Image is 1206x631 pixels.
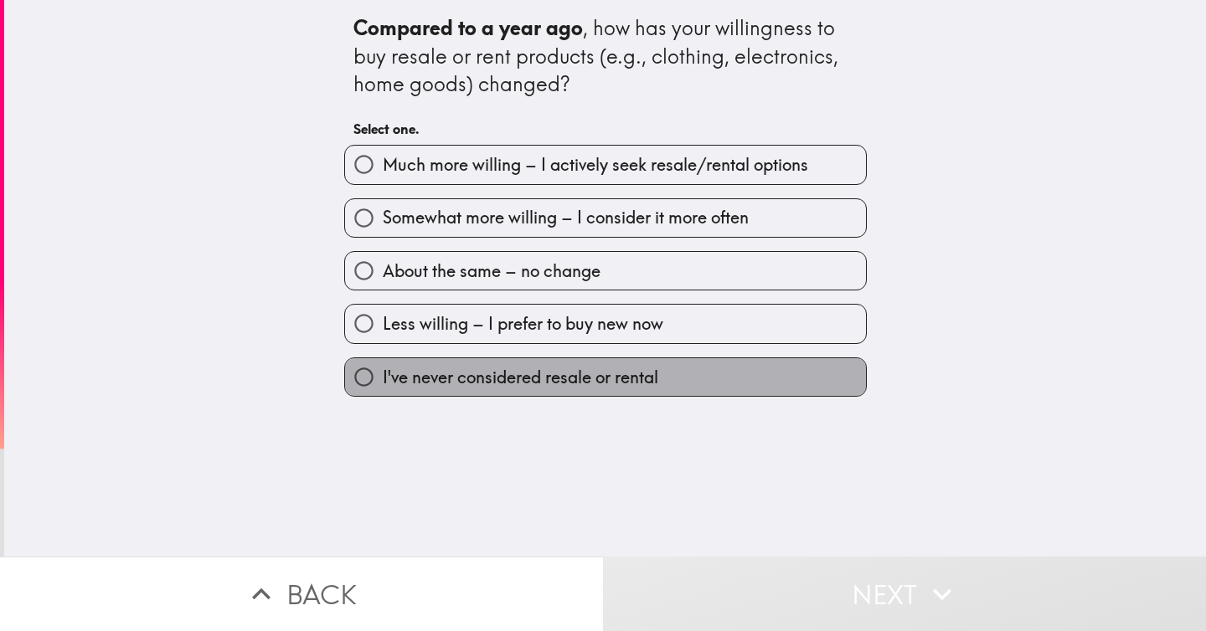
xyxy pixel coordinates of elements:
[383,312,663,336] span: Less willing – I prefer to buy new now
[353,14,858,99] div: , how has your willingness to buy resale or rent products (e.g., clothing, electronics, home good...
[383,206,749,229] span: Somewhat more willing – I consider it more often
[345,358,866,396] button: I've never considered resale or rental
[383,366,658,389] span: I've never considered resale or rental
[353,15,583,40] b: Compared to a year ago
[383,153,808,177] span: Much more willing – I actively seek resale/rental options
[383,259,600,283] span: About the same – no change
[345,146,866,183] button: Much more willing – I actively seek resale/rental options
[345,305,866,342] button: Less willing – I prefer to buy new now
[345,252,866,290] button: About the same – no change
[603,557,1206,631] button: Next
[353,120,858,138] h6: Select one.
[345,199,866,237] button: Somewhat more willing – I consider it more often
